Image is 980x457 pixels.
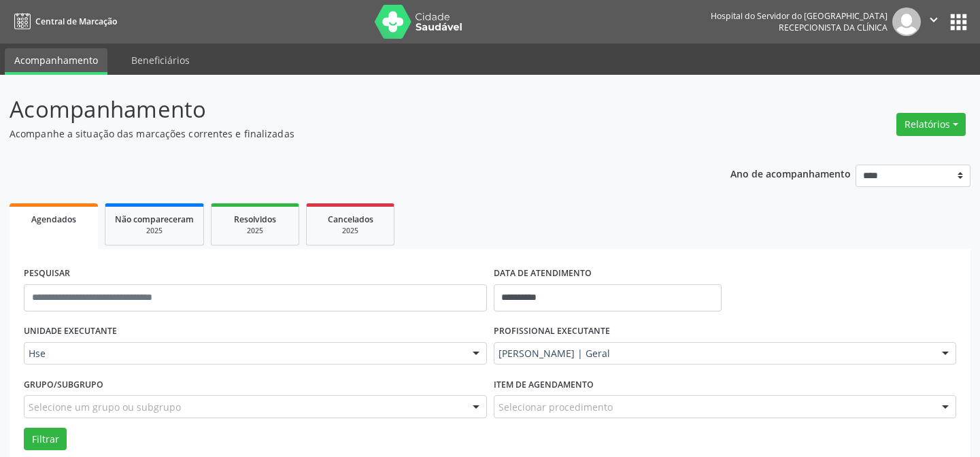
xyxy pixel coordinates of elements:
p: Acompanhamento [10,92,682,126]
span: Hse [29,347,459,360]
span: Recepcionista da clínica [779,22,888,33]
span: Central de Marcação [35,16,117,27]
button: apps [947,10,970,34]
div: Hospital do Servidor do [GEOGRAPHIC_DATA] [711,10,888,22]
button:  [921,7,947,36]
label: UNIDADE EXECUTANTE [24,321,117,342]
p: Ano de acompanhamento [730,165,851,182]
a: Central de Marcação [10,10,117,33]
p: Acompanhe a situação das marcações correntes e finalizadas [10,126,682,141]
span: Selecione um grupo ou subgrupo [29,400,181,414]
a: Beneficiários [122,48,199,72]
span: [PERSON_NAME] | Geral [499,347,929,360]
button: Filtrar [24,428,67,451]
img: img [892,7,921,36]
i:  [926,12,941,27]
div: 2025 [221,226,289,236]
span: Não compareceram [115,214,194,225]
span: Resolvidos [234,214,276,225]
div: 2025 [316,226,384,236]
span: Cancelados [328,214,373,225]
div: 2025 [115,226,194,236]
label: Grupo/Subgrupo [24,374,103,395]
button: Relatórios [896,113,966,136]
label: PROFISSIONAL EXECUTANTE [494,321,610,342]
label: DATA DE ATENDIMENTO [494,263,592,284]
label: PESQUISAR [24,263,70,284]
span: Selecionar procedimento [499,400,613,414]
span: Agendados [31,214,76,225]
a: Acompanhamento [5,48,107,75]
label: Item de agendamento [494,374,594,395]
